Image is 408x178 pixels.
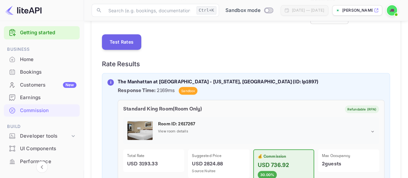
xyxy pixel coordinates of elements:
span: Business [4,46,80,53]
p: USD 3193.33 [127,160,180,168]
a: Getting started [20,29,76,37]
div: Earnings [4,91,80,104]
div: UI Components [4,142,80,155]
a: UI Components [4,142,80,154]
div: [DATE] — [DATE] [292,7,324,13]
strong: Response Time: [118,87,155,94]
a: Earnings [4,91,80,103]
a: CustomersNew [4,79,80,91]
input: Search (e.g. bookings, documentation) [104,4,194,17]
div: Commission [20,107,76,114]
p: Source: Nuitee [192,169,245,174]
img: Justin Bossi [387,5,397,16]
div: Developer tools [20,132,70,140]
div: Performance [20,158,76,165]
p: View room details [158,129,188,134]
a: Home [4,53,80,65]
img: Room [127,121,153,140]
a: Performance [4,155,80,167]
span: Sandbox mode [225,7,261,14]
img: LiteAPI logo [5,5,42,16]
div: Ctrl+K [196,6,216,15]
div: Home [20,56,76,63]
button: Test Rates [102,34,141,50]
p: Total Rate [127,153,180,159]
div: Commission [4,104,80,117]
span: Build [4,123,80,130]
div: View room details [158,129,375,134]
p: [PERSON_NAME]-tdgkc.nui... [342,7,373,13]
p: USD 2824.88 [192,160,245,168]
a: Commission [4,104,80,116]
p: Suggested Price [192,153,245,159]
p: USD 736.92 [258,161,310,170]
div: Performance [4,155,80,168]
div: Getting started [4,26,80,39]
span: Refundable (RFN) [345,107,379,112]
p: Standard King Room ( Room Only ) [123,105,202,113]
p: 💰 Commission [258,154,310,160]
button: Collapse navigation [36,161,48,173]
div: Bookings [20,68,76,76]
p: 2169ms [118,87,384,95]
p: i [110,79,111,85]
a: Bookings [4,66,80,78]
div: Customers [20,81,76,89]
h6: Rate Results [102,60,390,68]
p: Max Occupancy [322,153,375,159]
p: Room ID: 2617267 [158,121,375,128]
div: UI Components [20,145,76,152]
span: Sandbox [179,89,197,93]
span: 30.00% [258,172,277,178]
div: New [63,82,76,88]
div: Home [4,53,80,66]
p: The Manhattan at [GEOGRAPHIC_DATA] - [US_STATE], [GEOGRAPHIC_DATA] (ID: lp1897) [118,79,384,86]
div: Switch to Production mode [223,7,275,14]
div: Developer tools [4,131,80,142]
p: 2 guests [322,160,375,168]
div: Earnings [20,94,76,101]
